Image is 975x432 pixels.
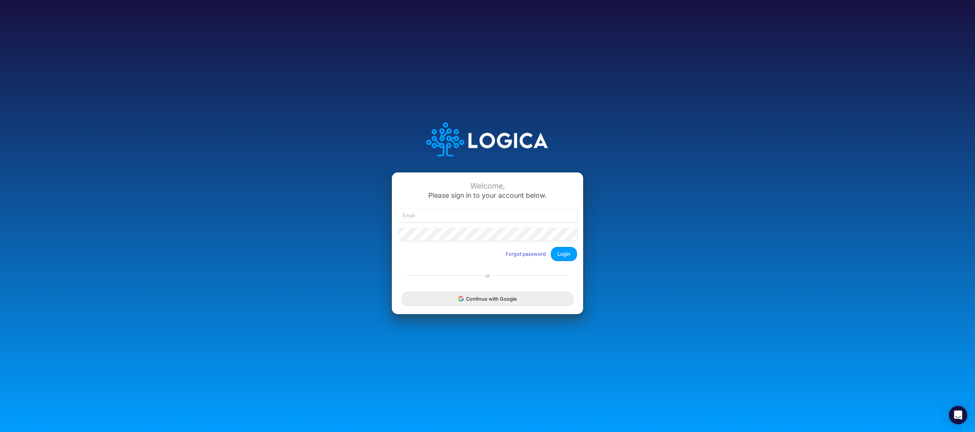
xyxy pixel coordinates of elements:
input: Email [398,209,577,222]
button: Forgot password [501,248,551,260]
div: Welcome, [398,182,577,190]
button: Login [551,247,577,261]
span: Please sign in to your account below. [428,191,547,199]
div: Open Intercom Messenger [949,406,967,424]
button: Continue with Google [401,292,574,306]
